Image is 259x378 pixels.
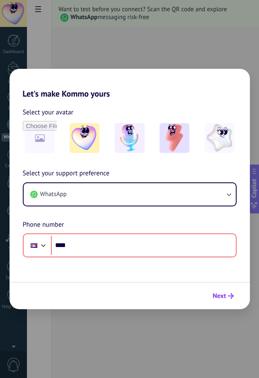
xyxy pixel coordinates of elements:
[160,123,189,153] img: -3.jpeg
[70,123,99,153] img: -1.jpeg
[209,289,237,303] button: Next
[115,123,145,153] img: -2.jpeg
[40,190,67,199] span: WhatsApp
[23,168,110,179] span: Select your support preference
[23,107,74,118] span: Select your avatar
[213,293,226,299] span: Next
[24,183,236,206] button: WhatsApp
[205,123,235,153] img: -4.jpeg
[26,237,42,254] div: Cambodia: + 855
[10,69,250,99] h2: Let's make Kommo yours
[23,220,64,230] span: Phone number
